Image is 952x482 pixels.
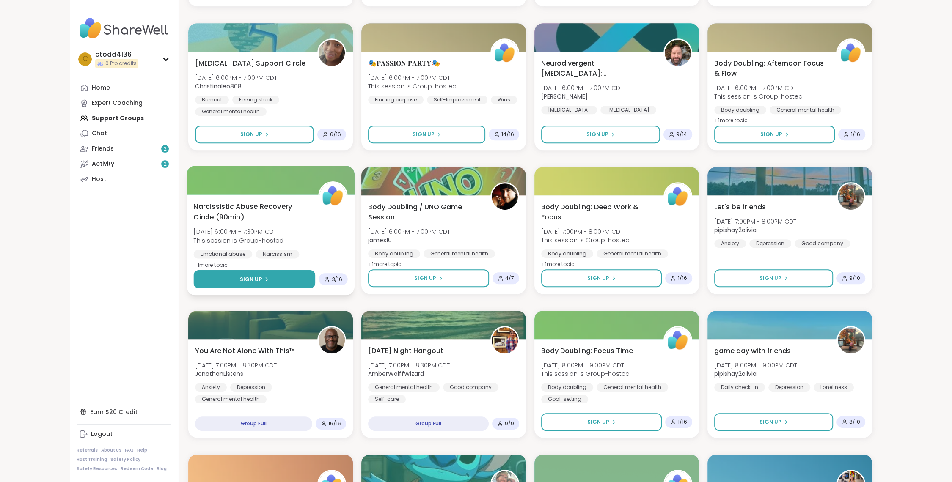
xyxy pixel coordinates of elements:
div: Loneliness [814,383,854,392]
span: 9 / 9 [505,420,514,427]
div: General mental health [597,383,668,392]
img: JonathanListens [319,327,345,353]
span: Let's be friends [714,202,766,212]
div: Earn $20 Credit [77,404,171,419]
div: Anxiety [195,383,227,392]
span: 2 [164,161,167,168]
span: Sign Up [760,131,782,138]
img: ShareWell Nav Logo [77,14,171,43]
a: About Us [101,447,121,453]
span: Body Doubling: Afternoon Focus & Flow [714,58,827,79]
div: Good company [443,383,498,392]
div: Feeling stuck [232,96,279,104]
span: [DATE] 6:00PM - 7:30PM CDT [193,227,283,236]
a: Host [77,172,171,187]
span: Sign Up [759,418,781,426]
span: This session is Group-hosted [541,370,630,378]
a: Logout [77,427,171,442]
div: Activity [92,160,114,168]
div: Finding purpose [368,96,424,104]
b: JonathanListens [195,370,243,378]
button: Sign Up [541,413,662,431]
a: Safety Policy [110,457,140,463]
span: 3 / 16 [332,276,343,282]
img: james10 [492,183,518,210]
span: [DATE] 7:00PM - 8:00PM CDT [541,227,630,236]
span: Sign Up [240,275,262,283]
div: Chat [92,129,107,138]
div: Good company [795,239,850,248]
button: Sign Up [368,269,489,287]
span: 14 / 16 [501,131,514,138]
div: Body doubling [541,383,593,392]
span: 2 [164,145,167,153]
a: Friends2 [77,141,171,156]
button: Sign Up [541,269,662,287]
img: ShareWell [665,327,691,353]
span: You Are Not Alone With This™ [195,346,295,356]
div: [MEDICAL_DATA] [600,106,656,114]
span: This session is Group-hosted [193,236,283,244]
span: 1 / 16 [678,419,687,425]
button: Sign Up [714,413,833,431]
span: Body Doubling: Deep Work & Focus [541,202,654,222]
span: 4 / 7 [505,275,514,282]
span: Sign Up [587,274,609,282]
span: c [83,54,88,65]
span: 1 / 16 [851,131,860,138]
div: [MEDICAL_DATA] [541,106,597,114]
img: ShareWell [319,183,346,209]
img: AmberWolffWizard [492,327,518,353]
div: Body doubling [714,106,766,114]
a: Safety Resources [77,466,117,472]
div: Friends [92,145,114,153]
span: Sign Up [587,418,609,426]
span: 🎭𝐏𝐀𝐒𝐒𝐈𝐎𝐍 𝐏𝐀𝐑𝐓𝐘🎭 [368,58,440,68]
span: [DATE] 7:00PM - 8:00PM CDT [714,217,796,226]
div: Host [92,175,106,183]
img: pipishay2olivia [838,327,864,353]
a: FAQ [125,447,134,453]
b: [PERSON_NAME] [541,92,588,101]
div: Depression [230,383,272,392]
span: [DATE] Night Hangout [368,346,443,356]
div: General mental health [597,249,668,258]
a: Chat [77,126,171,141]
span: [DATE] 8:00PM - 9:00PM CDT [714,361,797,370]
span: 0 Pro credits [105,60,137,67]
span: This session is Group-hosted [541,236,630,244]
span: [DATE] 7:00PM - 8:30PM CDT [195,361,277,370]
span: Sign Up [586,131,608,138]
span: This session is Group-hosted [714,92,803,101]
a: Redeem Code [121,466,153,472]
div: Depression [768,383,810,392]
span: 1 / 16 [678,275,687,282]
span: This session is Group-hosted [368,82,457,90]
span: Body Doubling: Focus Time [541,346,633,356]
span: Body Doubling / UNO Game Session [368,202,481,222]
div: Expert Coaching [92,99,143,107]
div: Daily check-in [714,383,765,392]
a: Referrals [77,447,98,453]
span: Sign Up [240,131,262,138]
div: Goal-setting [541,395,588,403]
div: Home [92,84,110,92]
span: [DATE] 8:00PM - 9:00PM CDT [541,361,630,370]
div: ctodd4136 [95,50,138,59]
b: pipishay2olivia [714,226,757,234]
a: Host Training [77,457,107,463]
a: Home [77,80,171,96]
span: 16 / 16 [328,420,341,427]
div: Self-Improvement [427,96,487,104]
a: Activity2 [77,156,171,172]
img: ShareWell [665,183,691,210]
a: Blog [157,466,167,472]
button: Sign Up [541,126,660,143]
img: pipishay2olivia [838,183,864,210]
span: 8 / 10 [849,419,860,425]
span: Sign Up [413,131,435,138]
span: [DATE] 7:00PM - 8:30PM CDT [368,361,450,370]
span: 9 / 14 [676,131,687,138]
span: Sign Up [414,274,436,282]
img: ShareWell [838,40,864,66]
